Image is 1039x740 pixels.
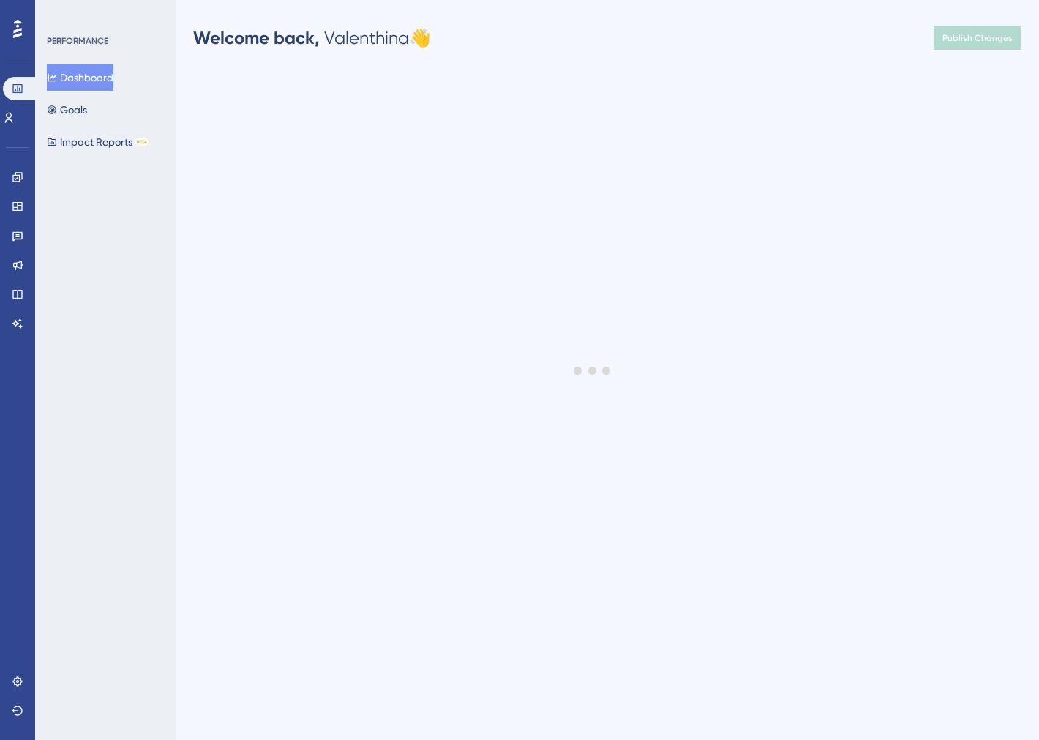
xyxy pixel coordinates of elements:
[47,64,113,91] button: Dashboard
[934,26,1021,50] button: Publish Changes
[47,35,108,47] div: PERFORMANCE
[135,138,149,146] div: BETA
[47,97,87,123] button: Goals
[942,32,1013,44] span: Publish Changes
[193,27,320,48] span: Welcome back,
[193,26,431,50] div: Valenthina 👋
[47,129,149,155] button: Impact ReportsBETA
